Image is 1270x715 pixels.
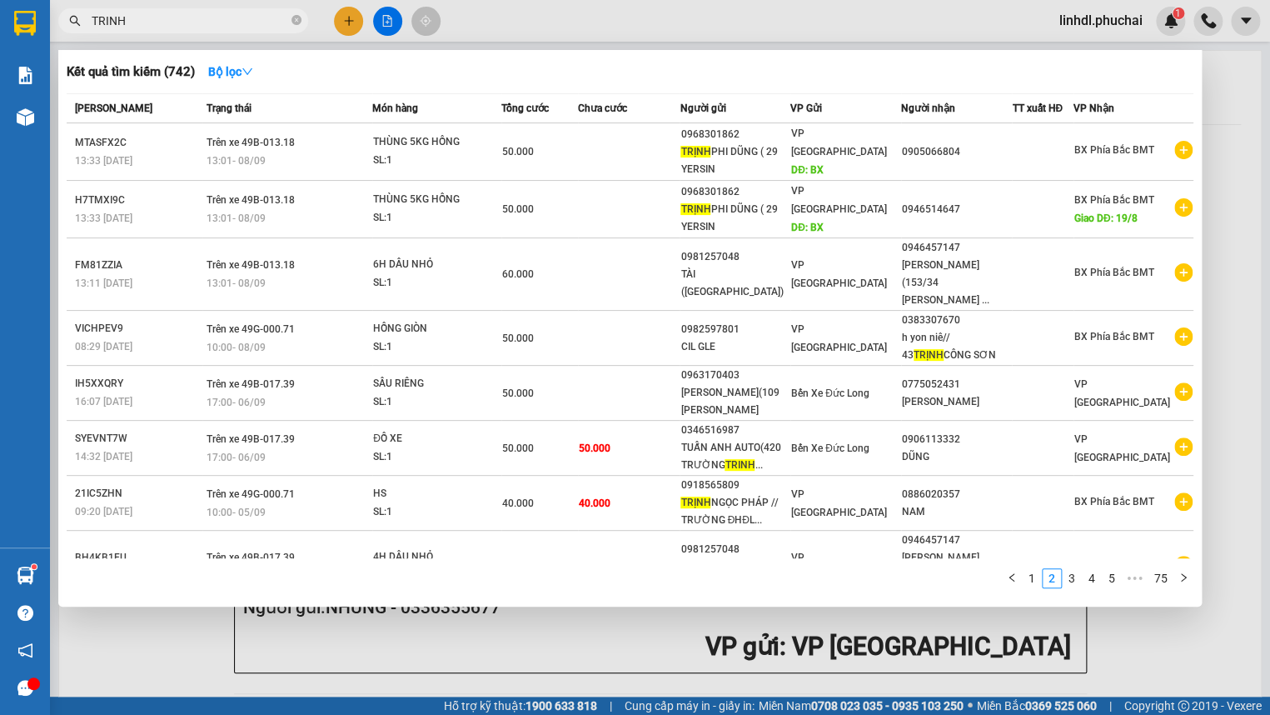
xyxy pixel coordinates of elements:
[373,375,498,393] div: SẦU RIÊNG
[902,143,1012,161] div: 0905066804
[1074,144,1154,156] span: BX Phía Bắc BMT
[75,320,202,337] div: VICHPEV9
[1173,568,1193,588] li: Next Page
[902,393,1012,411] div: [PERSON_NAME]
[1074,194,1154,206] span: BX Phía Bắc BMT
[207,488,295,500] span: Trên xe 49G-000.71
[1174,382,1193,401] span: plus-circle
[373,256,498,274] div: 6H DÂU NHỎ
[1083,569,1101,587] a: 4
[1122,568,1148,588] li: Next 5 Pages
[17,642,33,658] span: notification
[579,442,610,454] span: 50.000
[373,191,498,209] div: THÙNG 5KG HỒNG
[1074,433,1170,463] span: VP [GEOGRAPHIC_DATA]
[791,387,869,399] span: Bến Xe Đức Long
[902,329,1012,364] div: h yon niê// 43 CÔNG SƠN
[1073,102,1114,114] span: VP Nhận
[75,341,132,352] span: 08:29 [DATE]
[373,133,498,152] div: THÙNG 5KG HỒNG
[207,552,295,563] span: Trên xe 49B-017.39
[1174,327,1193,346] span: plus-circle
[208,65,253,78] strong: Bộ lọc
[17,108,34,126] img: warehouse-icon
[1174,556,1193,574] span: plus-circle
[680,497,710,508] span: TRỊNH
[75,506,132,517] span: 09:20 [DATE]
[791,185,887,215] span: VP [GEOGRAPHIC_DATA]
[501,102,549,114] span: Tổng cước
[1074,378,1170,408] span: VP [GEOGRAPHIC_DATA]
[291,15,301,25] span: close-circle
[502,332,534,344] span: 50.000
[902,239,1012,257] div: 0946457147
[1174,141,1193,159] span: plus-circle
[502,203,534,215] span: 50.000
[1148,568,1173,588] li: 75
[791,259,887,289] span: VP [GEOGRAPHIC_DATA]
[1042,568,1062,588] li: 2
[725,459,755,471] span: TRINH
[1103,569,1121,587] a: 5
[502,146,534,157] span: 50.000
[1007,572,1017,582] span: left
[207,155,266,167] span: 13:01 - 08/09
[680,143,789,178] div: PHI DŨNG ( 29 YERSIN
[902,503,1012,521] div: NAM
[75,430,202,447] div: SYEVNT7W
[373,274,498,292] div: SL: 1
[75,375,202,392] div: IH5XXQRY
[1023,569,1041,587] a: 1
[1074,331,1154,342] span: BX Phía Bắc BMT
[680,494,789,529] div: NGỌC PHÁP // TRƯỜNG ĐHĐL...
[680,439,789,474] div: TUẤN ANH AUTO(420 TRƯỜNG ...
[195,107,219,124] span: DĐ:
[75,134,202,152] div: MTASFX2C
[579,497,610,509] span: 40.000
[902,448,1012,466] div: DŨNG
[195,16,235,33] span: Nhận:
[680,102,725,114] span: Người gửi
[1002,568,1022,588] button: left
[1174,263,1193,282] span: plus-circle
[207,452,266,463] span: 17:00 - 06/09
[373,152,498,170] div: SL: 1
[1122,568,1148,588] span: •••
[578,102,627,114] span: Chưa cước
[902,201,1012,218] div: 0946514647
[680,384,789,419] div: [PERSON_NAME](109 [PERSON_NAME]
[14,54,183,74] div: NHUNG
[32,564,37,569] sup: 1
[680,422,789,439] div: 0346516987
[680,201,789,236] div: PHI DŨNG ( 29 YERSIN
[1178,572,1188,582] span: right
[14,16,40,33] span: Gửi:
[791,442,869,454] span: Bến Xe Đức Long
[1002,568,1022,588] li: Previous Page
[1102,568,1122,588] li: 5
[373,209,498,227] div: SL: 1
[502,497,534,509] span: 40.000
[75,396,132,407] span: 16:07 [DATE]
[207,378,295,390] span: Trên xe 49B-017.39
[502,442,534,454] span: 50.000
[902,431,1012,448] div: 0906113332
[207,323,295,335] span: Trên xe 49G-000.71
[902,257,1012,309] div: [PERSON_NAME](153/34 [PERSON_NAME] ...
[14,14,183,54] div: VP [GEOGRAPHIC_DATA]
[791,222,824,233] span: DĐ: BX
[902,549,1012,602] div: [PERSON_NAME](153/34 [PERSON_NAME] ...
[1074,496,1154,507] span: BX Phía Bắc BMT
[1074,212,1138,224] span: Giao DĐ: 19/8
[680,146,710,157] span: TRỊNH
[791,552,887,582] span: VP [GEOGRAPHIC_DATA]
[207,397,266,408] span: 17:00 - 06/09
[195,74,329,97] div: 0987333348
[680,367,789,384] div: 0963170403
[680,321,789,338] div: 0982597801
[373,430,498,448] div: ĐỒ XE
[373,448,498,467] div: SL: 1
[791,488,887,518] span: VP [GEOGRAPHIC_DATA]
[1174,492,1193,511] span: plus-circle
[1012,102,1063,114] span: TT xuất HĐ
